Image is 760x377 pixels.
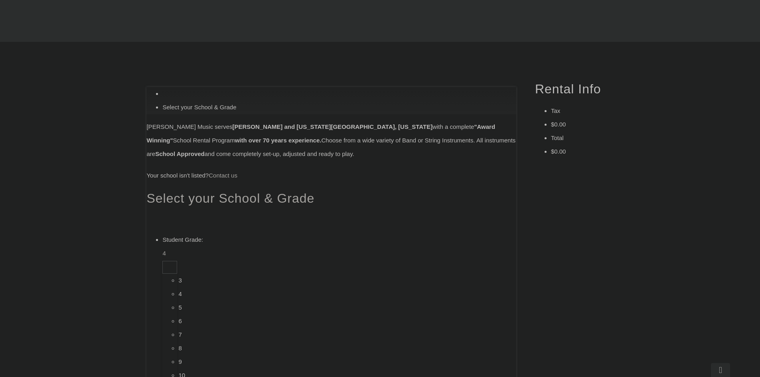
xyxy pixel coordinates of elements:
p: [PERSON_NAME] Music serves with a complete School Rental Program Choose from a wide variety of Ba... [146,120,516,161]
strong: [PERSON_NAME] and [US_STATE][GEOGRAPHIC_DATA], [US_STATE] [233,123,433,130]
strong: with over 70 years experience. [235,137,322,144]
h2: Select your School & Grade [146,190,516,207]
label: Student Grade: [162,236,203,243]
h2: Rental Info [535,81,614,98]
li: Total [551,131,614,145]
a: Contact us [209,172,237,179]
li: Select your School & Grade [162,101,516,114]
span: 4 [162,250,166,257]
li: Tax [551,104,614,118]
p: Your school isn't listed? [146,169,516,182]
strong: "Award Winning" [146,123,495,144]
li: $0.00 [551,145,614,158]
strong: School Approved [155,150,205,157]
li: $0.00 [551,118,614,131]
